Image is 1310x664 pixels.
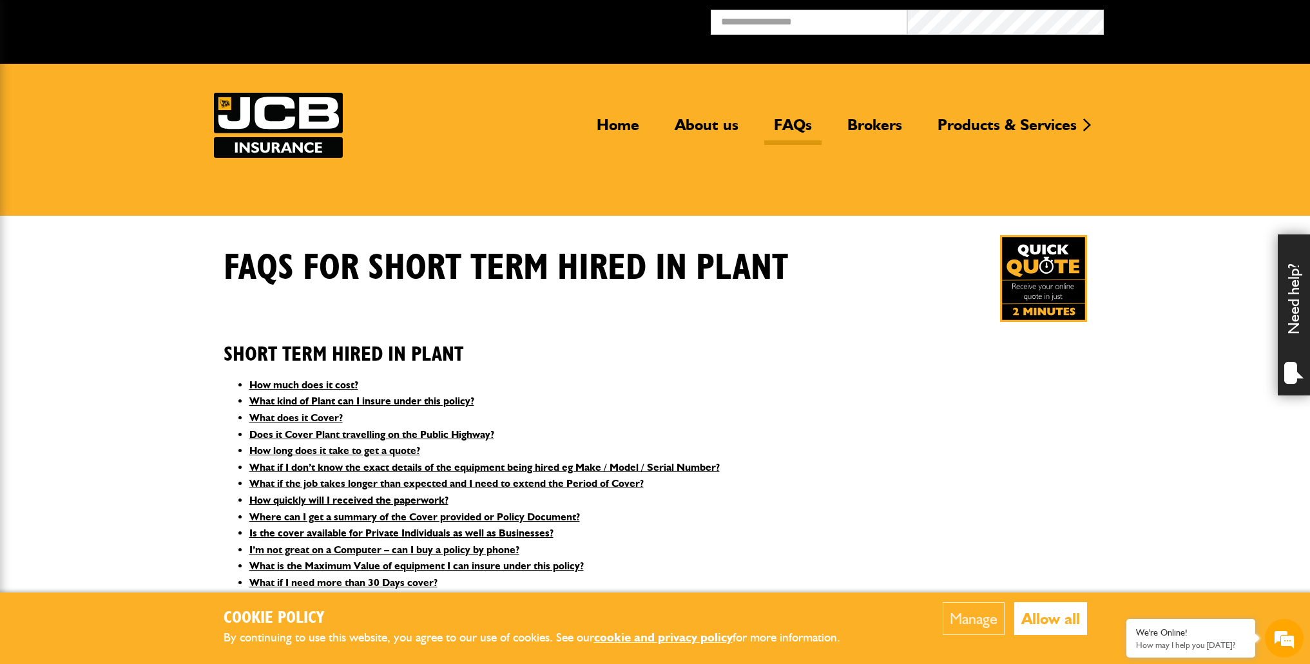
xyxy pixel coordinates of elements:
button: Allow all [1014,602,1087,635]
button: Broker Login [1104,10,1300,30]
a: Home [587,115,649,145]
h1: FAQS for Short Term Hired In Plant [224,247,788,290]
a: Get your insurance quote in just 2-minutes [1000,235,1087,322]
a: How much does it cost? [249,379,358,391]
a: What if I need more than 30 Days cover? [249,576,438,589]
a: Products & Services [928,115,1086,145]
a: Is the cover available for Private Individuals as well as Businesses? [249,527,554,539]
a: Where can I get a summary of the Cover provided or Policy Document? [249,511,580,523]
div: Need help? [1278,234,1310,395]
p: By continuing to use this website, you agree to our use of cookies. See our for more information. [224,628,862,648]
a: FAQs [764,115,822,145]
a: Does it Cover Plant travelling on the Public Highway? [249,428,494,441]
a: I’m not great on a Computer – can I buy a policy by phone? [249,544,519,556]
h2: Short Term Hired In Plant [224,323,1087,366]
p: How may I help you today? [1136,640,1246,650]
a: cookie and privacy policy [594,630,733,645]
a: What is the Maximum Value of equipment I can insure under this policy? [249,560,584,572]
a: About us [665,115,748,145]
a: What if I don’t know the exact details of the equipment being hired eg Make / Model / Serial Number? [249,461,720,473]
a: What does it Cover? [249,412,343,424]
a: How quickly will I received the paperwork? [249,494,448,506]
button: Manage [943,602,1005,635]
a: What if the job takes longer than expected and I need to extend the Period of Cover? [249,477,644,489]
a: What kind of Plant can I insure under this policy? [249,395,474,407]
a: JCB Insurance Services [214,93,343,158]
a: Brokers [838,115,912,145]
img: JCB Insurance Services logo [214,93,343,158]
div: We're Online! [1136,627,1246,638]
a: How long does it take to get a quote? [249,444,420,457]
h2: Cookie Policy [224,609,862,629]
img: Quick Quote [1000,235,1087,322]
